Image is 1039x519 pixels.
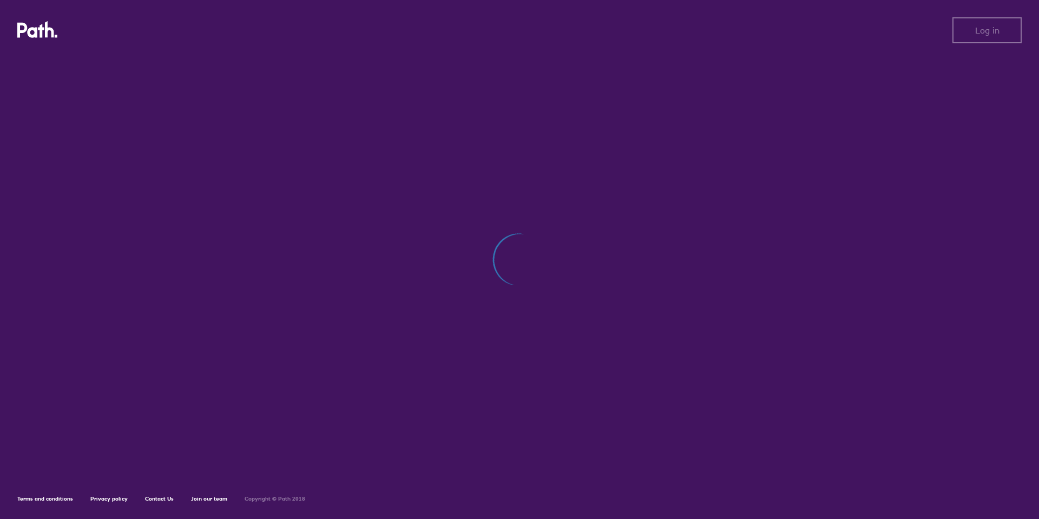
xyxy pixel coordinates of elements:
button: Log in [952,17,1022,43]
a: Join our team [191,495,227,502]
h6: Copyright © Path 2018 [245,496,305,502]
span: Log in [975,25,999,35]
a: Terms and conditions [17,495,73,502]
a: Contact Us [145,495,174,502]
a: Privacy policy [90,495,128,502]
